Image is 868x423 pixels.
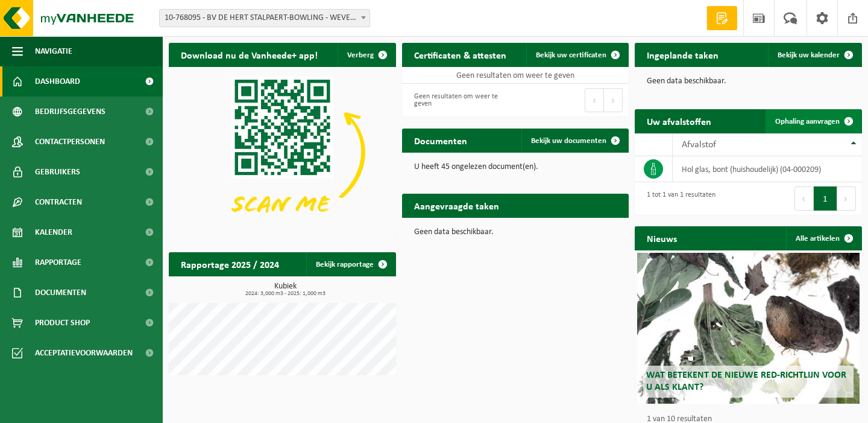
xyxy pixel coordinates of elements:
[778,51,840,59] span: Bekijk uw kalender
[414,228,617,237] p: Geen data beschikbaar.
[775,118,840,126] span: Ophaling aanvragen
[814,186,837,211] button: 1
[526,43,627,67] a: Bekijk uw certificaten
[646,371,846,392] span: Wat betekent de nieuwe RED-richtlijn voor u als klant?
[635,43,731,66] h2: Ingeplande taken
[837,186,856,211] button: Next
[159,9,370,27] span: 10-768095 - BV DE HERT STALPAERT-BOWLING - WEVELGEM
[585,88,604,112] button: Previous
[169,67,396,238] img: Download de VHEPlus App
[521,129,627,153] a: Bekijk uw documenten
[169,43,330,66] h2: Download nu de Vanheede+ app!
[673,156,862,182] td: hol glas, bont (huishoudelijk) (04-000209)
[536,51,606,59] span: Bekijk uw certificaten
[160,10,370,27] span: 10-768095 - BV DE HERT STALPAERT-BOWLING - WEVELGEM
[35,66,80,97] span: Dashboard
[766,109,861,133] a: Ophaling aanvragen
[414,163,617,171] p: U heeft 45 ongelezen document(en).
[35,187,82,217] span: Contracten
[306,252,395,276] a: Bekijk rapportage
[338,43,395,67] button: Verberg
[347,51,374,59] span: Verberg
[402,43,518,66] h2: Certificaten & attesten
[402,194,511,217] h2: Aangevraagde taken
[35,217,72,247] span: Kalender
[682,140,716,150] span: Afvalstof
[35,278,86,308] span: Documenten
[35,97,105,127] span: Bedrijfsgegevens
[175,282,396,297] h3: Kubiek
[35,247,81,278] span: Rapportage
[647,77,850,86] p: Geen data beschikbaar.
[402,129,479,152] h2: Documenten
[635,226,689,250] h2: Nieuws
[169,252,291,276] h2: Rapportage 2025 / 2024
[35,127,105,157] span: Contactpersonen
[786,226,861,250] a: Alle artikelen
[35,308,90,338] span: Product Shop
[408,87,509,113] div: Geen resultaten om weer te geven
[35,157,80,187] span: Gebruikers
[637,253,860,404] a: Wat betekent de nieuwe RED-richtlijn voor u als klant?
[402,67,629,84] td: Geen resultaten om weer te geven
[768,43,861,67] a: Bekijk uw kalender
[175,291,396,297] span: 2024: 3,000 m3 - 2025: 1,000 m3
[531,137,606,145] span: Bekijk uw documenten
[35,36,72,66] span: Navigatie
[635,109,723,133] h2: Uw afvalstoffen
[794,186,814,211] button: Previous
[641,185,715,212] div: 1 tot 1 van 1 resultaten
[35,338,133,368] span: Acceptatievoorwaarden
[604,88,623,112] button: Next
